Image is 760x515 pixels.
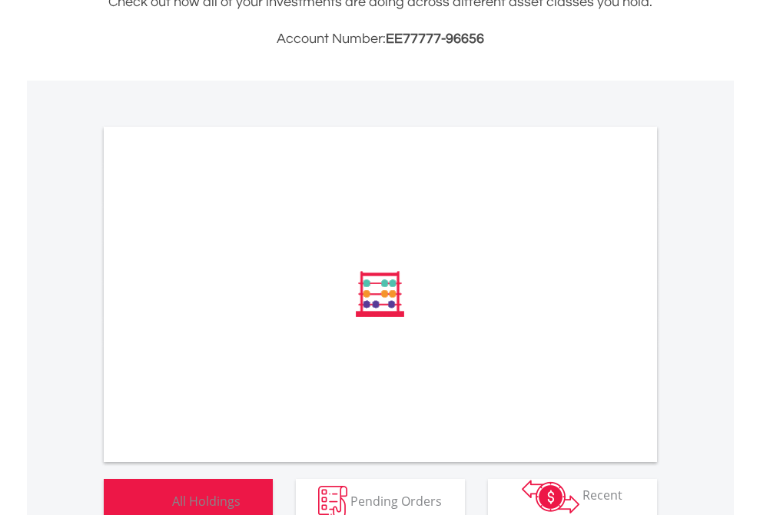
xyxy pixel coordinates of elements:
[172,492,241,509] span: All Holdings
[104,28,657,50] h3: Account Number:
[350,492,442,509] span: Pending Orders
[386,31,484,46] span: EE77777-96656
[522,480,579,513] img: transactions-zar-wht.png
